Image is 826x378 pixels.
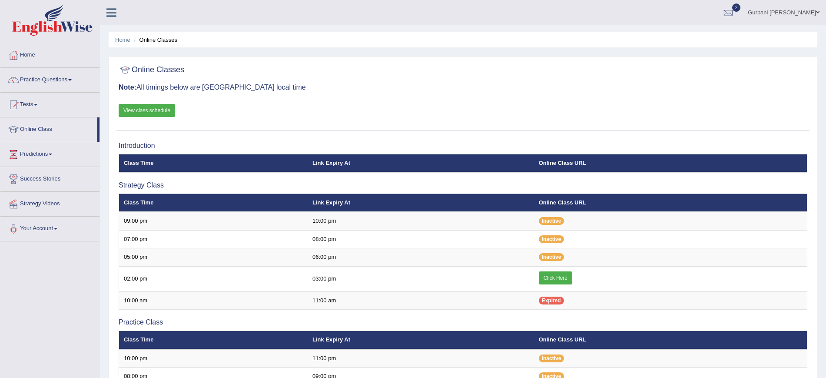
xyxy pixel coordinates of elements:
span: Inactive [539,217,564,225]
td: 02:00 pm [119,266,308,291]
span: Expired [539,297,564,304]
span: Inactive [539,253,564,261]
th: Link Expiry At [308,154,534,172]
h3: Practice Class [119,318,807,326]
h3: Strategy Class [119,181,807,189]
th: Online Class URL [534,194,807,212]
th: Link Expiry At [308,194,534,212]
td: 09:00 pm [119,212,308,230]
a: Success Stories [0,167,100,189]
a: Predictions [0,142,100,164]
a: Your Account [0,217,100,238]
span: Inactive [539,355,564,362]
h2: Online Classes [119,64,184,77]
a: Click Here [539,271,572,284]
a: View class schedule [119,104,175,117]
td: 08:00 pm [308,230,534,248]
th: Link Expiry At [308,331,534,349]
td: 06:00 pm [308,248,534,267]
a: Home [115,37,130,43]
a: Practice Questions [0,68,100,90]
td: 05:00 pm [119,248,308,267]
a: Home [0,43,100,65]
span: Inactive [539,235,564,243]
a: Online Class [0,117,97,139]
th: Class Time [119,194,308,212]
th: Class Time [119,331,308,349]
h3: All timings below are [GEOGRAPHIC_DATA] local time [119,84,807,91]
td: 07:00 pm [119,230,308,248]
th: Class Time [119,154,308,172]
b: Note: [119,84,136,91]
td: 11:00 pm [308,349,534,368]
h3: Introduction [119,142,807,150]
td: 03:00 pm [308,266,534,291]
th: Online Class URL [534,331,807,349]
th: Online Class URL [534,154,807,172]
td: 10:00 am [119,291,308,310]
span: 2 [732,3,741,12]
td: 11:00 am [308,291,534,310]
td: 10:00 pm [308,212,534,230]
a: Tests [0,93,100,114]
td: 10:00 pm [119,349,308,368]
a: Strategy Videos [0,192,100,214]
li: Online Classes [132,36,177,44]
